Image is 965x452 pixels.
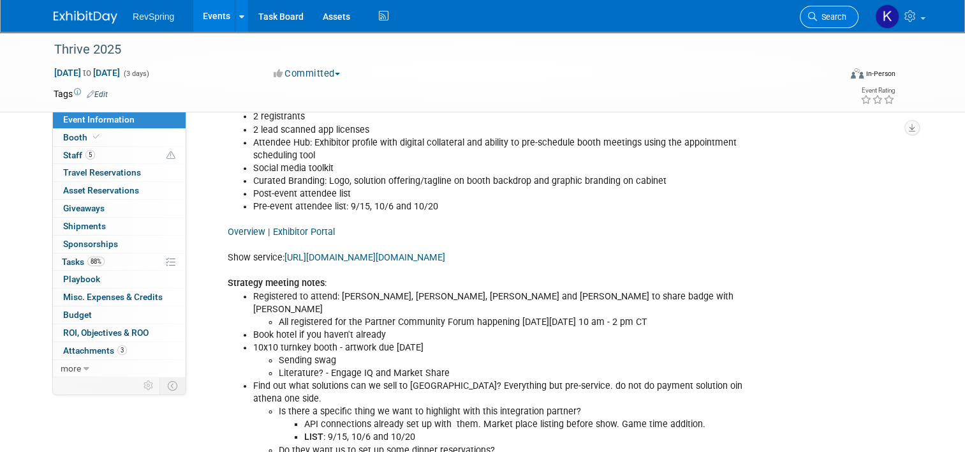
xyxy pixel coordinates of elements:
[860,87,895,94] div: Event Rating
[279,367,767,380] li: Literature? - Engage IQ and Market Share
[117,345,127,355] span: 3
[53,147,186,164] a: Staff5
[53,164,186,181] a: Travel Reservations
[138,377,160,394] td: Personalize Event Tab Strip
[304,418,767,431] li: API connections already set up with them. Market place listing before show. Game time addition.
[253,188,767,200] li: Post-event attendee list
[53,324,186,342] a: ROI, Objectives & ROO
[53,200,186,217] a: Giveaways
[63,203,105,213] span: Giveaways
[63,328,149,338] span: ROI, Objectives & ROO
[54,87,108,100] td: Tags
[133,11,174,22] span: RevSpring
[53,129,186,146] a: Booth
[269,67,345,80] button: Committed
[53,182,186,199] a: Asset Reservations
[53,271,186,288] a: Playbook
[63,274,100,284] span: Playbook
[279,405,767,444] li: Is there a specific thing we want to highlight with this integration partner?
[866,69,895,79] div: In-Person
[304,432,323,442] b: LIST
[279,316,767,329] li: All registered for the Partner Community Forum happening [DATE][DATE] 10 am - 2 pm CT
[166,150,175,162] span: Potential Scheduling Conflict -- at least one attendee is tagged in another overlapping event.
[253,162,767,175] li: Social media toolkit
[63,132,102,142] span: Booth
[53,218,186,235] a: Shipments
[851,68,864,79] img: Format-Inperson.png
[53,360,186,377] a: more
[228,278,325,289] b: Strategy meeting notes
[63,239,118,249] span: Sponsorships
[54,67,121,79] span: [DATE] [DATE]
[63,221,106,231] span: Shipments
[304,431,767,444] li: : 9/15, 10/6 and 10/20
[63,150,95,160] span: Staff
[253,137,767,162] li: Attendee Hub: Exhibitor profile with digital collateral and ability to pre-schedule booth meeting...
[253,175,767,188] li: Curated Branding: Logo, solution offering/tagline on booth backdrop and graphic branding on cabinet
[54,11,117,24] img: ExhibitDay
[87,257,105,266] span: 88%
[81,68,93,78] span: to
[63,167,141,177] span: Travel Reservations
[53,289,186,306] a: Misc. Expenses & Credits
[63,292,163,302] span: Misc. Expenses & Credits
[122,70,149,78] span: (3 days)
[253,200,767,213] li: Pre-event attendee list: 9/15, 10/6 and 10/20
[63,310,92,320] span: Budget
[85,150,95,160] span: 5
[63,345,127,356] span: Attachments
[50,38,824,61] div: Thrive 2025
[279,354,767,367] li: Sending swag
[53,306,186,324] a: Budget
[61,363,81,373] span: more
[228,227,335,237] a: Overview | Exhibitor Portal
[253,110,767,123] li: 2 registrants
[253,290,767,329] li: Registered to attend: [PERSON_NAME], [PERSON_NAME], [PERSON_NAME] and [PERSON_NAME] to share badg...
[284,252,445,263] a: [URL][DOMAIN_NAME][DOMAIN_NAME]
[93,133,99,140] i: Booth reservation complete
[160,377,186,394] td: Toggle Event Tabs
[53,236,186,253] a: Sponsorships
[87,90,108,99] a: Edit
[771,66,895,86] div: Event Format
[817,12,846,22] span: Search
[63,185,139,195] span: Asset Reservations
[800,6,858,28] a: Search
[53,111,186,128] a: Event Information
[62,257,105,267] span: Tasks
[63,114,135,124] span: Event Information
[875,4,899,29] img: Kelsey Culver
[253,124,767,137] li: 2 lead scanned app licenses
[253,342,767,380] li: 10x10 turnkey booth - artwork due [DATE]
[53,253,186,271] a: Tasks88%
[253,329,767,342] li: Book hotel if you haven't already
[53,342,186,359] a: Attachments3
